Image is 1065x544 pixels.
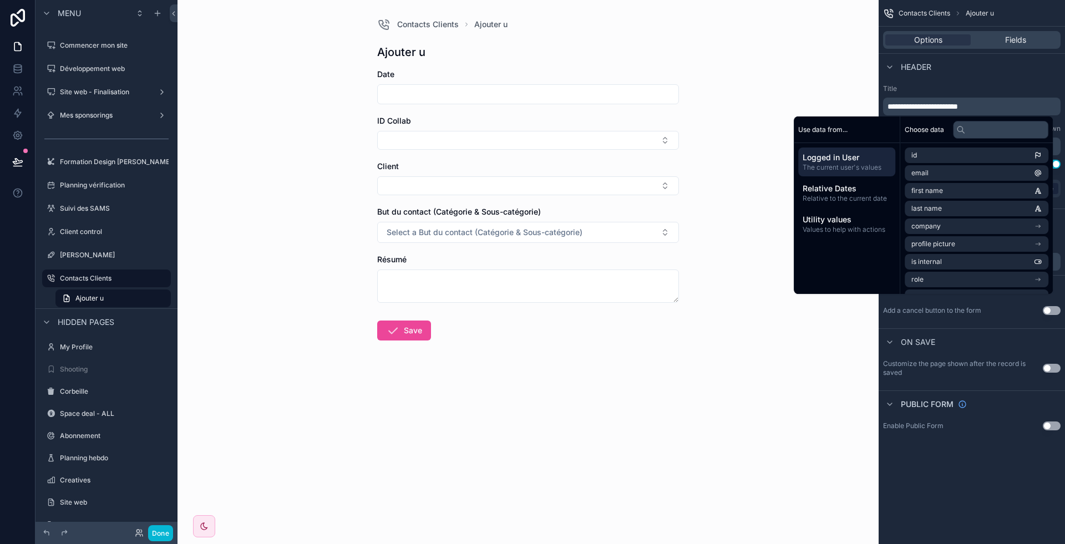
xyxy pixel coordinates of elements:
[42,83,171,101] a: Site web - Finalisation
[58,8,81,19] span: Menu
[42,427,171,445] a: Abonnement
[883,306,981,315] label: Add a cancel button to the form
[377,176,679,195] button: Select Button
[60,274,164,283] label: Contacts Clients
[474,19,508,30] a: Ajouter u
[899,9,950,18] span: Contacts Clients
[42,449,171,467] a: Planning hebdo
[42,494,171,511] a: Site web
[42,106,171,124] a: Mes sponsorings
[803,225,891,234] span: Values to help with actions
[377,255,407,264] span: Résumé
[58,317,114,328] span: Hidden pages
[60,41,169,50] label: Commencer mon site
[42,37,171,54] a: Commencer mon site
[42,405,171,423] a: Space deal - ALL
[42,471,171,489] a: Creatives
[883,421,944,430] div: Enable Public Form
[377,131,679,150] button: Select Button
[883,98,1061,115] div: scrollable content
[377,116,411,125] span: ID Collab
[60,387,169,396] label: Corbeille
[905,125,944,134] span: Choose data
[377,321,431,340] button: Save
[60,181,169,190] label: Planning vérification
[42,176,171,194] a: Planning vérification
[42,60,171,78] a: Développement web
[883,359,1043,377] label: Customize the page shown after the record is saved
[798,125,848,134] span: Use data from...
[377,44,425,60] h1: Ajouter u
[60,454,169,462] label: Planning hebdo
[60,88,153,96] label: Site web - Finalisation
[803,163,891,172] span: The current user's values
[42,270,171,287] a: Contacts Clients
[42,200,171,217] a: Suivi des SAMS
[60,498,169,507] label: Site web
[387,227,582,238] span: Select a But du contact (Catégorie & Sous-catégorie)
[803,214,891,225] span: Utility values
[60,204,169,213] label: Suivi des SAMS
[55,289,171,307] a: Ajouter u
[42,516,171,533] a: Shooting
[60,64,169,73] label: Développement web
[148,525,173,541] button: Done
[42,338,171,356] a: My Profile
[60,520,169,529] label: Shooting
[60,476,169,485] label: Creatives
[794,143,900,243] div: scrollable content
[377,222,679,243] button: Select Button
[60,111,153,120] label: Mes sponsorings
[42,360,171,378] a: Shooting
[377,161,399,171] span: Client
[901,62,931,73] span: Header
[803,194,891,203] span: Relative to the current date
[966,9,994,18] span: Ajouter u
[42,223,171,241] a: Client control
[42,383,171,400] a: Corbeille
[60,157,172,166] label: Formation Design [PERSON_NAME]
[75,294,104,303] span: Ajouter u
[1005,34,1026,45] span: Fields
[803,152,891,163] span: Logged in User
[397,19,459,30] span: Contacts Clients
[914,34,942,45] span: Options
[377,18,459,31] a: Contacts Clients
[803,183,891,194] span: Relative Dates
[42,153,171,171] a: Formation Design [PERSON_NAME]
[60,409,169,418] label: Space deal - ALL
[883,84,1061,93] label: Title
[377,69,394,79] span: Date
[901,337,935,348] span: On save
[901,399,954,410] span: Public form
[60,227,169,236] label: Client control
[377,207,541,216] span: But du contact (Catégorie & Sous-catégorie)
[60,251,169,260] label: [PERSON_NAME]
[60,365,169,374] label: Shooting
[60,343,169,352] label: My Profile
[60,431,169,440] label: Abonnement
[42,246,171,264] a: [PERSON_NAME]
